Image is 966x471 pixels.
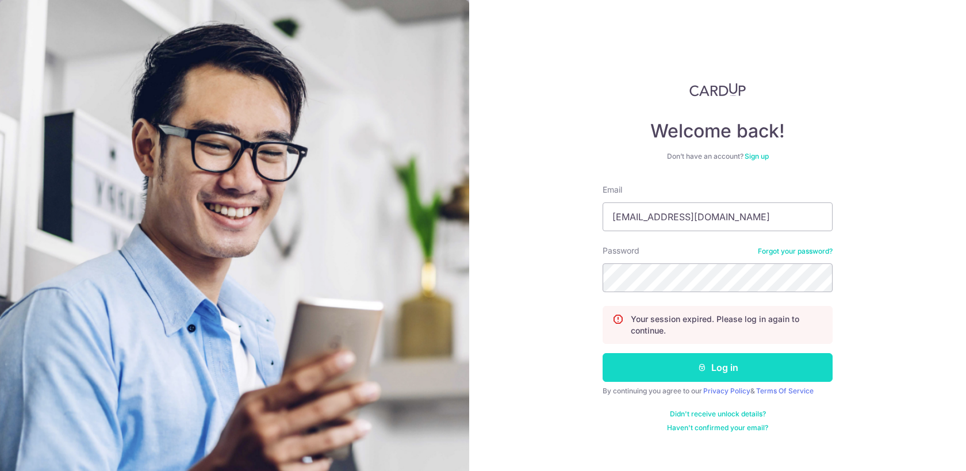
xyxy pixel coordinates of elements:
label: Email [603,184,622,196]
h4: Welcome back! [603,120,833,143]
a: Privacy Policy [703,386,750,395]
button: Log in [603,353,833,382]
a: Haven't confirmed your email? [667,423,768,432]
label: Password [603,245,639,256]
a: Didn't receive unlock details? [670,409,766,419]
img: CardUp Logo [689,83,746,97]
div: By continuing you agree to our & [603,386,833,396]
a: Sign up [745,152,769,160]
p: Your session expired. Please log in again to continue. [631,313,823,336]
a: Terms Of Service [756,386,814,395]
div: Don’t have an account? [603,152,833,161]
a: Forgot your password? [758,247,833,256]
input: Enter your Email [603,202,833,231]
keeper-lock: Open Keeper Popup [810,271,823,285]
